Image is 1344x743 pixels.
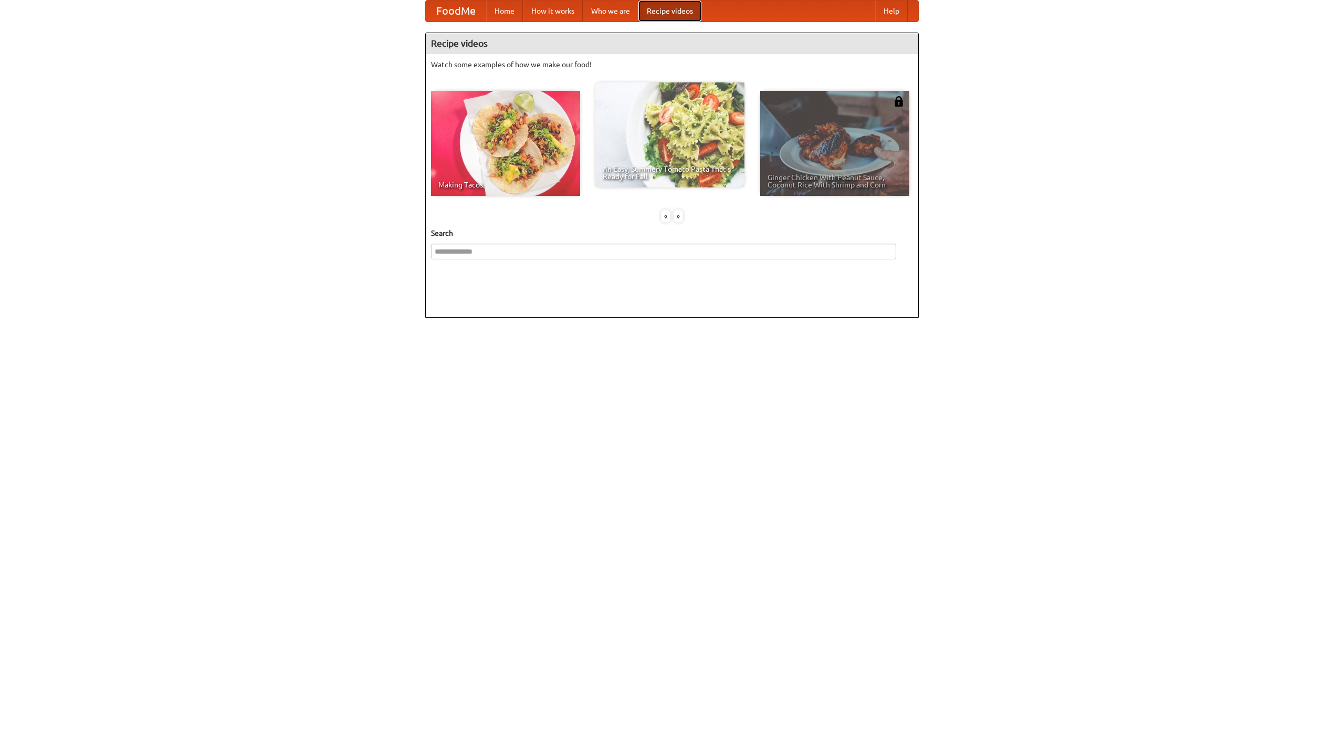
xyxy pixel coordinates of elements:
p: Watch some examples of how we make our food! [431,59,913,70]
a: Home [486,1,523,22]
h5: Search [431,228,913,238]
div: » [674,210,683,223]
h4: Recipe videos [426,33,918,54]
span: Making Tacos [438,181,573,189]
a: Making Tacos [431,91,580,196]
a: FoodMe [426,1,486,22]
a: Recipe videos [638,1,701,22]
a: How it works [523,1,583,22]
a: Who we are [583,1,638,22]
div: « [661,210,670,223]
a: An Easy, Summery Tomato Pasta That's Ready for Fall [595,82,744,187]
span: An Easy, Summery Tomato Pasta That's Ready for Fall [603,165,737,180]
a: Help [875,1,908,22]
img: 483408.png [894,96,904,107]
